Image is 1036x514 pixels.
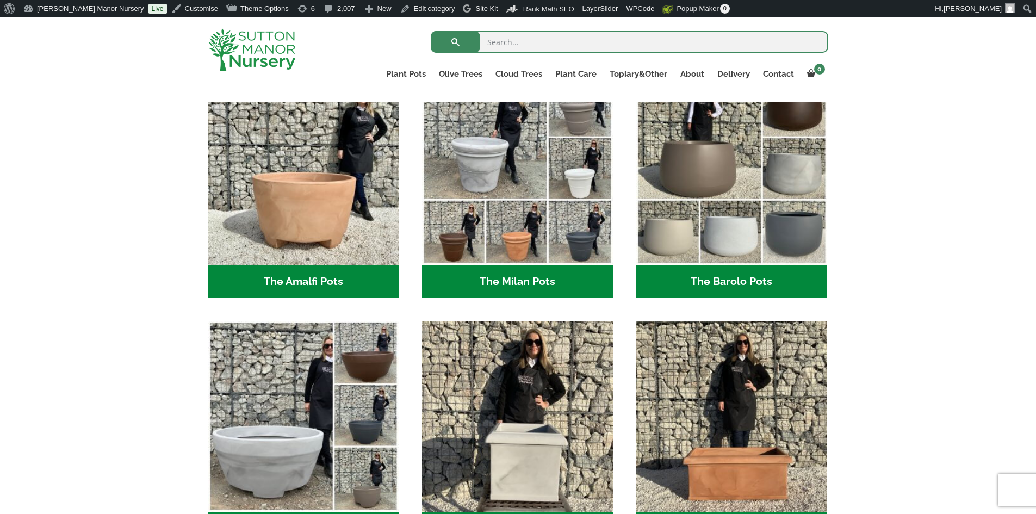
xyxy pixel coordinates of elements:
a: Visit product category The Amalfi Pots [208,74,399,298]
h2: The Milan Pots [422,265,613,299]
input: Search... [431,31,828,53]
img: The Amalfi Pots [208,74,399,265]
a: Plant Pots [380,66,432,82]
img: The Como Rectangle 90 (Colours) [636,321,827,512]
a: Visit product category The Milan Pots [422,74,613,298]
span: 0 [720,4,730,14]
a: Cloud Trees [489,66,549,82]
a: 0 [801,66,828,82]
a: Visit product category The Barolo Pots [636,74,827,298]
img: logo [208,28,295,71]
a: Olive Trees [432,66,489,82]
a: Topiary&Other [603,66,674,82]
h2: The Barolo Pots [636,265,827,299]
span: [PERSON_NAME] [944,4,1002,13]
a: Contact [756,66,801,82]
h2: The Amalfi Pots [208,265,399,299]
span: Rank Math SEO [523,5,574,13]
span: 0 [814,64,825,75]
img: The Milan Pots [422,74,613,265]
a: Live [148,4,167,14]
span: Site Kit [475,4,498,13]
a: Delivery [711,66,756,82]
img: The Como Cube Pots 45 (All Colours) [422,321,613,512]
img: The Capri Pots [208,321,399,512]
a: Plant Care [549,66,603,82]
img: The Barolo Pots [636,74,827,265]
a: About [674,66,711,82]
